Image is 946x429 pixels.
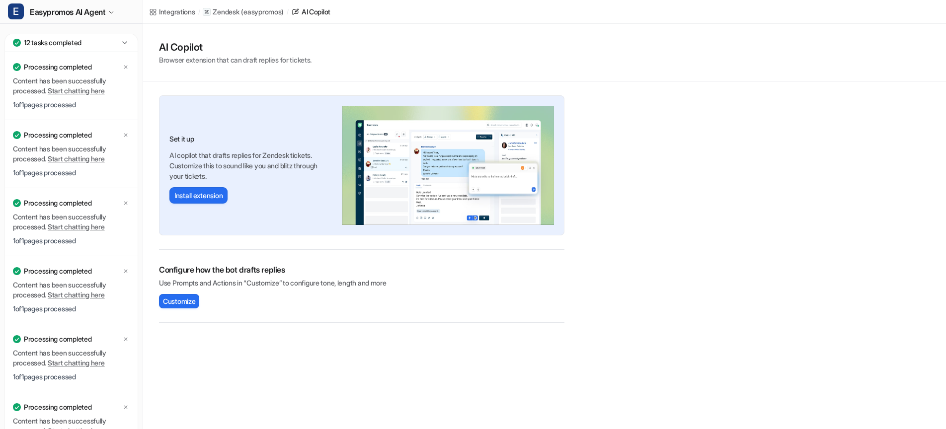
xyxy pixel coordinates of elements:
[287,7,289,16] span: /
[13,212,130,232] p: Content has been successfully processed.
[13,280,130,300] p: Content has been successfully processed.
[198,7,200,16] span: /
[203,7,284,17] a: Zendesk(easypromos)
[302,6,330,17] div: AI Copilot
[48,222,105,231] a: Start chatting here
[24,402,91,412] p: Processing completed
[24,38,81,48] p: 12 tasks completed
[13,144,130,164] p: Content has been successfully processed.
[24,130,91,140] p: Processing completed
[24,266,91,276] p: Processing completed
[13,100,130,110] p: 1 of 1 pages processed
[163,296,195,306] span: Customize
[292,6,330,17] a: AI Copilot
[13,236,130,246] p: 1 of 1 pages processed
[159,264,564,276] h2: Configure how the bot drafts replies
[159,294,199,308] button: Customize
[169,134,332,144] h3: Set it up
[241,7,284,17] p: ( easypromos )
[24,334,91,344] p: Processing completed
[13,168,130,178] p: 1 of 1 pages processed
[30,5,105,19] span: Easypromos AI Agent
[4,30,139,44] a: Chat
[8,3,24,19] span: E
[13,372,130,382] p: 1 of 1 pages processed
[48,290,105,299] a: Start chatting here
[13,348,130,368] p: Content has been successfully processed.
[13,304,130,314] p: 1 of 1 pages processed
[169,187,228,204] button: Install extension
[24,198,91,208] p: Processing completed
[48,358,105,367] a: Start chatting here
[13,76,130,96] p: Content has been successfully processed.
[48,154,105,163] a: Start chatting here
[169,150,332,181] p: AI copilot that drafts replies for Zendesk tickets. Customize this to sound like you and blitz th...
[342,106,554,225] img: Zendesk AI Copilot
[24,62,91,72] p: Processing completed
[213,7,239,17] p: Zendesk
[159,40,312,55] h1: AI Copilot
[159,6,195,17] div: Integrations
[149,6,195,17] a: Integrations
[159,55,312,65] p: Browser extension that can draft replies for tickets.
[159,278,564,288] p: Use Prompts and Actions in “Customize” to configure tone, length and more
[48,86,105,95] a: Start chatting here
